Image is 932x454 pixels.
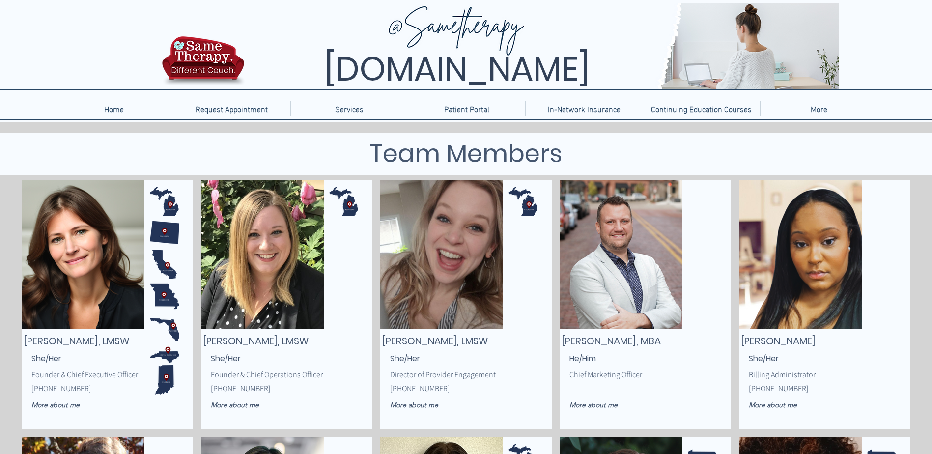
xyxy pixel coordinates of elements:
a: Continuing Education Courses [643,101,760,116]
img: Dot 3.png [508,365,538,395]
img: Dot 3.png [688,365,717,395]
span: [PERSON_NAME] [741,334,816,348]
img: Dot 3.png [508,250,538,279]
img: Dot 3.png [329,282,359,311]
img: Dot 3.png [329,315,359,344]
img: Dot 3.png [688,250,717,279]
img: Dot 3.png [150,250,179,279]
span: He/Him [569,353,596,364]
a: In-Network Insurance [525,101,643,116]
p: Continuing Education Courses [646,101,757,116]
a: More about me [390,397,465,414]
p: Home [99,101,129,116]
span: [PERSON_NAME], MBA [562,334,661,348]
span: [DOMAIN_NAME] [324,46,590,92]
img: Dot 3.png [867,218,897,247]
span: More about me [211,400,259,409]
span: [PERSON_NAME], LMSW [382,334,488,348]
p: More [806,101,832,116]
img: Dot 3.png [508,218,538,247]
img: Dot 3.png [688,218,717,247]
span: She/Her [390,353,420,364]
img: Dot 3.png [508,187,538,216]
span: More about me [749,400,797,409]
nav: Site [55,101,877,116]
img: Dot 3.png [867,282,897,311]
a: More about me [749,397,824,414]
a: More about me [569,397,645,414]
span: Founder & Chief Operations Officer [211,369,323,380]
a: More about me [211,397,286,414]
img: Dot 3.png [867,315,897,344]
span: [PERSON_NAME], LMSW [203,334,309,348]
p: Request Appointment [191,101,273,116]
img: TBH.US [159,35,247,93]
img: Dot 3.png [150,397,179,426]
img: Dot 3.png [867,340,897,369]
img: Dot 3.png [688,340,717,369]
img: Dot 3.png [508,397,538,426]
span: She/Her [211,353,241,364]
span: [PHONE_NUMBER] [390,383,450,394]
img: Dot 3.png [329,340,359,369]
img: Dot 3.png [150,187,179,216]
img: Dot 3.png [688,315,717,344]
img: Dot 3.png [150,340,179,369]
span: She/Her [31,353,61,364]
p: In-Network Insurance [543,101,625,116]
a: Home [55,101,173,116]
img: Dot 3.png [688,187,717,216]
span: [PERSON_NAME], LMSW [24,334,129,348]
img: Dot 3.png [329,365,359,395]
img: Dot 3.png [508,315,538,344]
img: Dot 3.png [508,340,538,369]
span: Director of Provider Engagement [390,369,496,380]
span: [PHONE_NUMBER] [31,383,91,394]
img: Dot 3.png [329,250,359,279]
img: Dot 3.png [508,282,538,311]
span: [PHONE_NUMBER] [749,383,809,394]
img: Dot 3.png [867,397,897,426]
img: Dot 3.png [329,187,359,216]
span: She/Her [749,353,779,364]
p: Patient Portal [439,101,494,116]
img: Dot 3.png [867,365,897,395]
img: Dot 3.png [150,282,179,311]
a: More about me [31,397,107,414]
span: More about me [569,400,618,409]
span: Billing Administrator [749,369,816,380]
img: Dot 3.png [867,250,897,279]
img: Dot 3.png [150,218,179,247]
img: Dot 3.png [329,218,359,247]
span: Founder & Chief Executive Officer [31,369,138,380]
img: Dot 3.png [329,397,359,426]
span: Team Members [370,136,562,171]
p: Services [330,101,368,116]
img: Dot 3.png [867,187,897,216]
span: Chief Marketing Officer [569,369,642,380]
img: Dot 3.png [688,397,717,426]
span: More about me [31,400,80,409]
div: Services [290,101,408,116]
a: Request Appointment [173,101,290,116]
img: Dot 3.png [150,315,179,344]
img: Same Therapy, Different Couch. TelebehavioralHealth.US [247,3,839,89]
span: More about me [390,400,438,409]
span: [PHONE_NUMBER] [211,383,271,394]
img: Dot 3.png [150,365,179,395]
img: Dot 3.png [688,282,717,311]
a: Patient Portal [408,101,525,116]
